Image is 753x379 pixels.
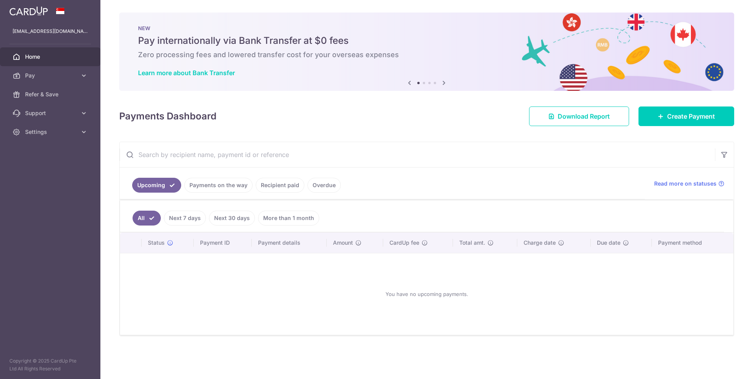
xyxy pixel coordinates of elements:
span: Support [25,109,77,117]
span: Download Report [558,112,610,121]
h5: Pay internationally via Bank Transfer at $0 fees [138,34,715,47]
a: Learn more about Bank Transfer [138,69,235,77]
span: Refer & Save [25,90,77,98]
input: Search by recipient name, payment id or reference [120,142,715,167]
span: Amount [333,239,353,247]
a: Read more on statuses [654,180,724,188]
span: Total amt. [459,239,485,247]
span: Due date [597,239,620,247]
div: You have no upcoming payments. [129,260,724,328]
span: Status [148,239,165,247]
a: Recipient paid [256,178,304,193]
th: Payment method [652,233,733,253]
a: Download Report [529,106,629,126]
h4: Payments Dashboard [119,109,216,123]
a: Create Payment [638,106,734,126]
a: More than 1 month [258,211,319,226]
th: Payment ID [194,233,252,253]
a: Next 30 days [209,211,255,226]
span: Pay [25,72,77,79]
img: Bank transfer banner [119,13,734,91]
span: Read more on statuses [654,180,717,188]
span: Home [25,53,77,61]
span: Create Payment [667,112,715,121]
span: Settings [25,128,77,136]
a: All [133,211,161,226]
th: Payment details [252,233,327,253]
span: CardUp fee [389,239,419,247]
a: Payments on the way [184,178,253,193]
a: Overdue [307,178,341,193]
a: Next 7 days [164,211,206,226]
h6: Zero processing fees and lowered transfer cost for your overseas expenses [138,50,715,60]
a: Upcoming [132,178,181,193]
span: Charge date [524,239,556,247]
p: NEW [138,25,715,31]
img: CardUp [9,6,48,16]
p: [EMAIL_ADDRESS][DOMAIN_NAME] [13,27,88,35]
